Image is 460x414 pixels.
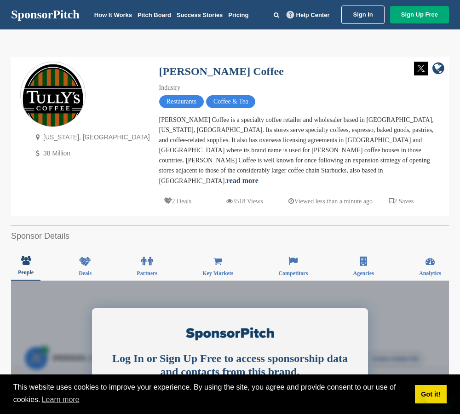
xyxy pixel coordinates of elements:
[159,115,440,186] div: [PERSON_NAME] Coffee is a specialty coffee retailer and wholesaler based in [GEOGRAPHIC_DATA], [U...
[164,195,191,207] p: 2 Deals
[13,382,408,407] span: This website uses cookies to improve your experience. By using the site, you agree and provide co...
[390,6,449,23] a: Sign Up Free
[341,6,384,24] a: Sign In
[137,270,157,276] span: Partners
[11,230,449,242] h2: Sponsor Details
[32,148,150,159] p: 38 Million
[414,62,428,75] img: Twitter white
[415,385,447,403] a: dismiss cookie message
[389,195,414,207] p: 2 Saves
[159,83,440,93] div: Industry
[177,11,223,18] a: Success Stories
[353,270,374,276] span: Agencies
[159,95,204,108] span: Restaurants
[11,9,80,21] a: SponsorPitch
[94,11,132,18] a: How It Works
[432,62,444,77] a: company link
[226,195,263,207] p: 3518 Views
[159,65,284,77] a: [PERSON_NAME] Coffee
[138,11,171,18] a: Pitch Board
[21,62,85,137] img: Sponsorpitch & Tully's Coffee
[108,352,352,379] div: Log In or Sign Up Free to access sponsorship data and contacts from this brand.
[288,195,373,207] p: Viewed less than a minute ago
[228,11,248,18] a: Pricing
[206,95,255,108] span: Coffee & Tea
[226,177,259,184] a: read more
[18,270,34,275] span: People
[285,10,332,20] a: Help Center
[202,270,233,276] span: Key Markets
[79,270,92,276] span: Deals
[32,132,150,143] p: [US_STATE], [GEOGRAPHIC_DATA]
[419,270,441,276] span: Analytics
[278,270,308,276] span: Competitors
[423,377,453,407] iframe: Button to launch messaging window
[40,393,81,407] a: learn more about cookies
